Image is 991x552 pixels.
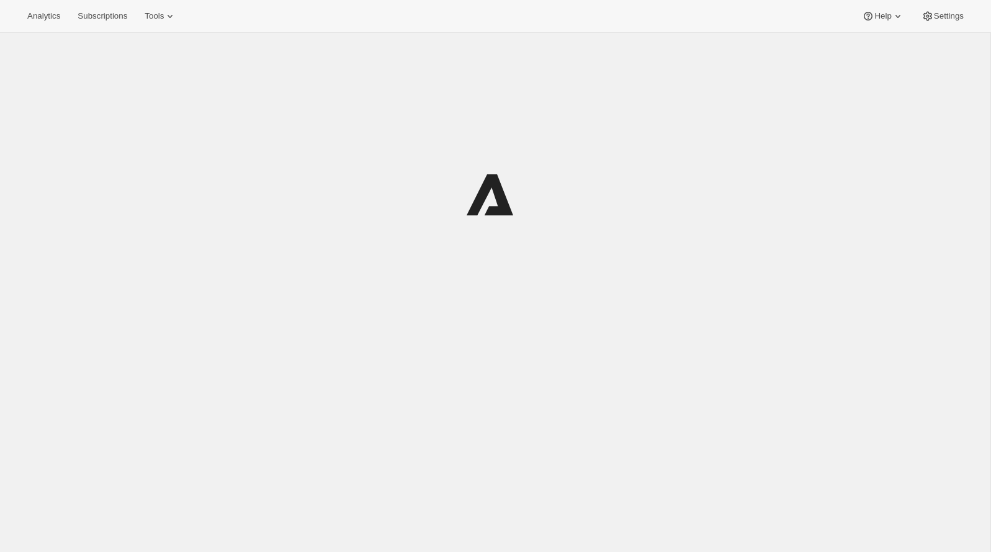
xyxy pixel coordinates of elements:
span: Subscriptions [78,11,127,21]
button: Settings [914,7,971,25]
button: Subscriptions [70,7,135,25]
span: Analytics [27,11,60,21]
button: Analytics [20,7,68,25]
button: Tools [137,7,184,25]
span: Help [874,11,891,21]
span: Settings [934,11,964,21]
button: Help [854,7,911,25]
span: Tools [145,11,164,21]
